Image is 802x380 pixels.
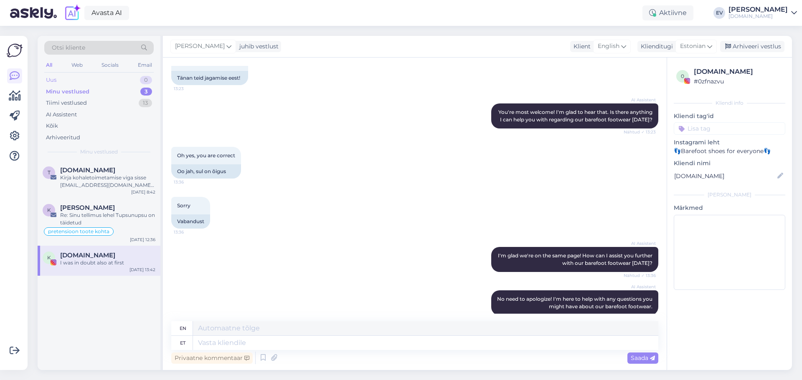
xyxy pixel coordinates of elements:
span: tupsunupsu.ee [60,166,115,174]
span: Oh yes, you are correct [177,152,235,159]
div: # 0zfnazvu [694,77,783,86]
div: et [180,336,185,350]
p: Instagrami leht [674,138,785,147]
p: Kliendi nimi [674,159,785,168]
img: explore-ai [63,4,81,22]
p: Kliendi tag'id [674,112,785,121]
div: Vabandust [171,214,210,229]
div: [DATE] 13:42 [129,267,155,273]
div: Kliendi info [674,99,785,107]
span: English [598,42,619,51]
div: en [180,321,186,335]
div: Privaatne kommentaar [171,352,253,364]
div: Kirja kohaletoimetamise viga sisse [EMAIL_ADDRESS][DOMAIN_NAME] peal [DATE] 7:42:08 a.m. [60,174,155,189]
span: Minu vestlused [80,148,118,156]
span: 13:36 [174,179,205,185]
a: Avasta AI [84,6,129,20]
span: 13:23 [174,86,205,92]
div: [DOMAIN_NAME] [728,13,788,20]
span: pretensioon toote kohta [48,229,109,234]
input: Lisa tag [674,122,785,135]
div: Arhiveeri vestlus [720,41,784,52]
span: Sorry [177,202,190,209]
div: [DATE] 12:36 [130,237,155,243]
div: juhib vestlust [236,42,279,51]
input: Lisa nimi [674,171,776,181]
div: EV [713,7,725,19]
span: [PERSON_NAME] [175,42,225,51]
a: [PERSON_NAME][DOMAIN_NAME] [728,6,797,20]
div: Minu vestlused [46,88,89,96]
div: [PERSON_NAME] [728,6,788,13]
span: K [47,207,51,213]
span: K [47,254,51,261]
div: Arhiveeritud [46,133,80,142]
span: Nähtud ✓ 13:23 [624,129,656,135]
div: Socials [100,60,120,70]
div: Tiimi vestlused [46,99,87,107]
div: 13 [139,99,152,107]
div: Oo jah, sul on õigus [171,164,241,179]
span: Nähtud ✓ 13:36 [624,272,656,279]
span: Otsi kliente [52,43,85,52]
img: Askly Logo [7,43,23,58]
span: I'm glad we're on the same page! How can I assist you further with our barefoot footwear [DATE]? [498,252,654,266]
span: 13:36 [174,229,205,235]
span: t [48,169,51,176]
span: AI Assistent [624,97,656,103]
span: Kaidi Hansen [60,204,115,211]
span: You're most welcome! I'm glad to hear that. Is there anything I can help you with regarding our b... [498,109,654,123]
div: [PERSON_NAME] [674,191,785,199]
span: AI Assistent [624,240,656,247]
span: No need to apologize! I'm here to help with any questions you might have about our barefoot footw... [497,296,654,310]
span: Estonian [680,42,706,51]
div: Re: Sinu tellimus lehel Tupsunupsu on täidetud [60,211,155,226]
div: AI Assistent [46,111,77,119]
div: 3 [140,88,152,96]
div: Email [136,60,154,70]
div: Klient [570,42,591,51]
p: 👣Barefoot shoes for everyone👣 [674,147,785,156]
span: AI Assistent [624,284,656,290]
div: Web [70,60,84,70]
div: Klienditugi [637,42,673,51]
span: 0 [681,73,684,79]
div: Tänan teid jagamise eest! [171,71,248,85]
div: [DATE] 8:42 [131,189,155,195]
p: Märkmed [674,204,785,212]
span: KOEL.SHOES [60,252,115,259]
div: All [44,60,54,70]
div: [DOMAIN_NAME] [694,67,783,77]
div: Uus [46,76,56,84]
div: 0 [140,76,152,84]
div: Aktiivne [642,5,693,20]
div: Kõik [46,122,58,130]
div: I was in doubt also at first [60,259,155,267]
span: Saada [631,354,655,362]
